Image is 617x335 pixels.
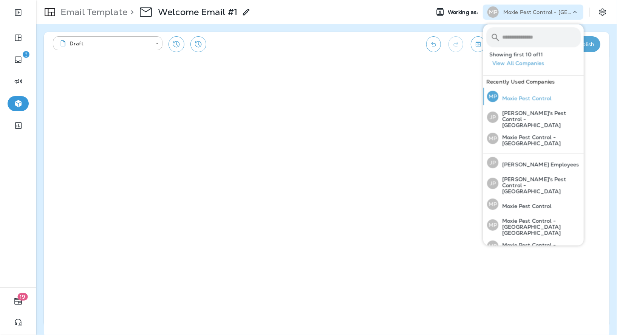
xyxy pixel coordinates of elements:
[498,161,579,167] p: [PERSON_NAME] Employees
[596,5,609,19] button: Settings
[498,110,581,128] p: [PERSON_NAME]'s Pest Control - [GEOGRAPHIC_DATA]
[483,129,584,147] button: MPMoxie Pest Control - [GEOGRAPHIC_DATA]
[487,240,498,252] div: MP
[498,95,552,101] p: Moxie Pest Control
[483,105,584,129] button: JP[PERSON_NAME]'s Pest Control - [GEOGRAPHIC_DATA]
[487,91,498,102] div: MP
[127,6,134,18] p: >
[483,237,584,255] button: MPMoxie Pest Control - [GEOGRAPHIC_DATA]
[498,242,581,254] p: Moxie Pest Control - [GEOGRAPHIC_DATA]
[8,294,29,309] button: 19
[487,112,498,123] div: JP
[489,57,584,69] button: View All Companies
[487,6,499,18] div: MP
[489,51,584,57] p: Showing first 10 of 11
[169,36,184,52] button: Restore from previous version
[487,199,498,210] div: MP
[498,218,581,236] p: Moxie Pest Control - [GEOGRAPHIC_DATA] [GEOGRAPHIC_DATA]
[190,36,206,52] button: View Changelog
[503,9,571,15] p: Moxie Pest Control - [GEOGRAPHIC_DATA]
[483,154,584,171] button: JP[PERSON_NAME] Employees
[8,5,29,20] button: Expand Sidebar
[483,195,584,213] button: MPMoxie Pest Control
[483,213,584,237] button: MPMoxie Pest Control - [GEOGRAPHIC_DATA] [GEOGRAPHIC_DATA]
[483,171,584,195] button: JP[PERSON_NAME]'s Pest Control - [GEOGRAPHIC_DATA]
[487,178,498,189] div: JP
[483,76,584,88] div: Recently Used Companies
[483,88,584,105] button: MPMoxie Pest Control
[487,157,498,168] div: JP
[487,133,498,144] div: MP
[57,6,127,18] p: Email Template
[498,134,581,146] p: Moxie Pest Control - [GEOGRAPHIC_DATA]
[448,9,480,16] span: Working as:
[471,36,486,52] button: Toggle preview
[158,6,237,18] p: Welcome Email #1
[498,176,581,194] p: [PERSON_NAME]'s Pest Control - [GEOGRAPHIC_DATA]
[426,36,441,52] button: Undo
[58,40,150,47] div: Draft
[18,293,28,301] span: 19
[498,203,552,209] p: Moxie Pest Control
[487,219,498,231] div: MP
